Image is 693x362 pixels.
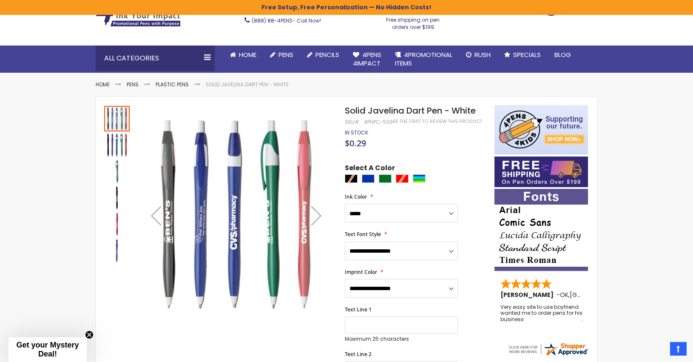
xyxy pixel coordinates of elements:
a: Pens [127,81,139,88]
div: Very easy site to use boyfriend wanted me to order pens for his business [500,304,583,322]
span: - Call Now! [252,17,321,24]
a: Home [223,46,263,64]
div: Next [299,105,333,326]
span: 4Pens 4impact [353,50,381,68]
div: Previous [139,105,173,326]
span: Text Line 2 [345,351,372,358]
div: Availability [345,129,368,136]
img: 4pens.com widget logo [507,342,589,357]
div: Green [379,174,392,183]
a: Pens [263,46,300,64]
img: 4pens 4 kids [494,105,588,154]
strong: SKU [345,118,361,125]
img: Solid Javelina Dart Pen - White [139,117,333,312]
a: Plastic Pens [156,81,189,88]
span: Blog [554,50,571,59]
button: Close teaser [85,331,94,339]
span: Text Font Style [345,231,381,238]
div: Solid Javelina Dart Pen - White [104,237,130,263]
div: Assorted [413,174,426,183]
a: (888) 88-4PENS [252,17,293,24]
span: Text Line 1 [345,306,372,313]
div: Solid Javelina Dart Pen - White [104,131,131,158]
img: Free shipping on orders over $199 [494,157,588,187]
div: Solid Javelina Dart Pen - White [104,184,131,211]
div: Solid Javelina Dart Pen - White [104,211,131,237]
span: Imprint Color [345,268,377,276]
a: Pencils [300,46,346,64]
span: Pens [278,50,293,59]
span: Rush [474,50,491,59]
a: Top [670,342,687,356]
img: Solid Javelina Dart Pen - White [104,132,130,158]
a: Blog [548,46,578,64]
span: - , [557,291,632,299]
span: Home [239,50,256,59]
div: Free shipping on pen orders over $199 [378,13,449,30]
img: Solid Javelina Dart Pen - White [104,238,130,263]
span: 4PROMOTIONAL ITEMS [395,50,452,68]
span: [GEOGRAPHIC_DATA] [570,291,632,299]
a: Rush [459,46,497,64]
div: Solid Javelina Dart Pen - White [104,158,131,184]
img: Solid Javelina Dart Pen - White [104,185,130,211]
img: font-personalization-examples [494,189,588,271]
a: 4pens.com certificate URL [507,351,589,359]
div: Blue [362,174,375,183]
a: 4Pens4impact [346,46,388,73]
img: Solid Javelina Dart Pen - White [104,159,130,184]
span: Solid Javelina Dart Pen - White [345,105,476,117]
a: 4PROMOTIONALITEMS [388,46,459,73]
p: Maximum 25 characters [345,336,458,342]
img: Solid Javelina Dart Pen - White [104,211,130,237]
span: [PERSON_NAME] [500,291,557,299]
span: Get your Mystery Deal! [16,341,79,358]
span: Specials [513,50,541,59]
div: All Categories [96,46,215,71]
span: In stock [345,129,368,136]
span: Pencils [315,50,339,59]
a: Home [96,81,110,88]
span: Select A Color [345,163,395,175]
span: Ink Color [345,193,367,200]
a: Be the first to review this product [393,118,482,125]
span: $0.29 [345,137,366,149]
li: Solid Javelina Dart Pen - White [206,81,289,88]
span: OK [560,291,568,299]
div: Get your Mystery Deal!Close teaser [9,337,87,362]
div: 4PHPC-503 [364,119,393,125]
div: Solid Javelina Dart Pen - White [104,105,131,131]
a: Specials [497,46,548,64]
